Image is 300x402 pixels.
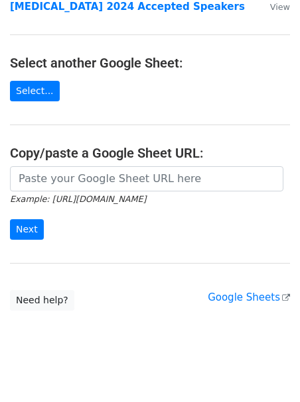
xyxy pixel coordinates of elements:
[10,55,290,71] h4: Select another Google Sheet:
[10,290,74,311] a: Need help?
[10,194,146,204] small: Example: [URL][DOMAIN_NAME]
[234,338,300,402] iframe: Chat Widget
[270,2,290,12] small: View
[10,219,44,240] input: Next
[10,166,283,191] input: Paste your Google Sheet URL here
[10,145,290,161] h4: Copy/paste a Google Sheet URL:
[257,1,290,13] a: View
[10,81,60,101] a: Select...
[208,291,290,303] a: Google Sheets
[10,1,245,13] a: [MEDICAL_DATA] 2024 Accepted Speakers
